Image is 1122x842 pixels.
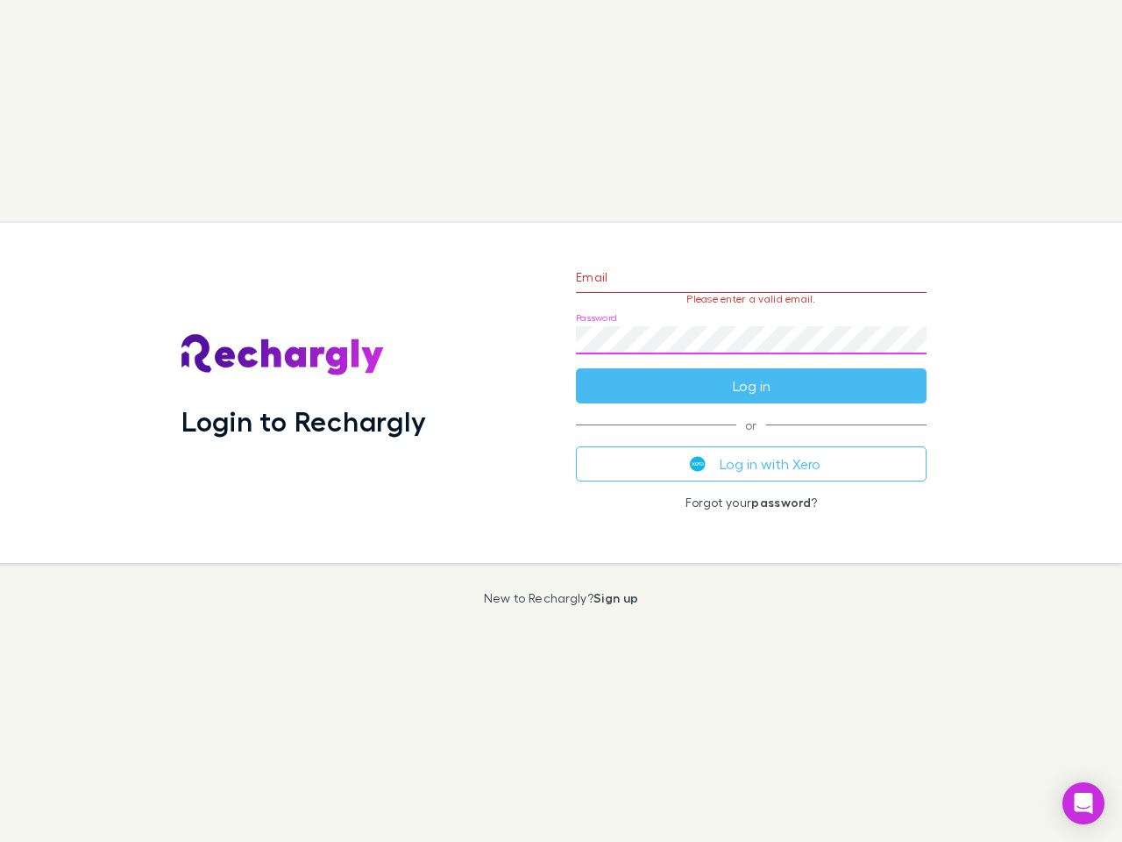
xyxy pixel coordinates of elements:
[484,591,639,605] p: New to Rechargly?
[576,496,927,510] p: Forgot your ?
[690,456,706,472] img: Xero's logo
[576,293,927,305] p: Please enter a valid email.
[181,334,385,376] img: Rechargly's Logo
[576,311,617,325] label: Password
[1062,782,1104,824] div: Open Intercom Messenger
[576,368,927,403] button: Log in
[576,425,927,425] span: or
[593,590,638,605] a: Sign up
[576,446,927,482] button: Log in with Xero
[751,495,811,510] a: password
[181,404,426,438] h1: Login to Rechargly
